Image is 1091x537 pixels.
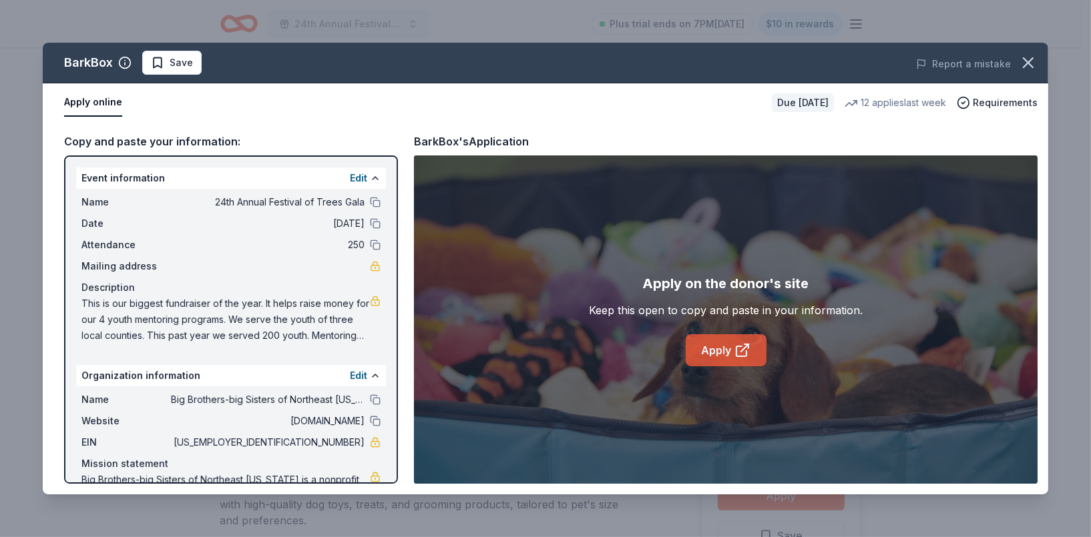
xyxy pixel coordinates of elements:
span: EIN [81,434,171,450]
button: Edit [350,170,367,186]
div: Copy and paste your information: [64,133,398,150]
div: Keep this open to copy and paste in your information. [589,302,863,318]
span: Website [81,413,171,429]
button: Report a mistake [916,56,1011,72]
span: Attendance [81,237,171,253]
div: 12 applies last week [845,95,946,111]
span: Name [81,194,171,210]
button: Apply online [64,89,122,117]
div: Organization information [76,365,386,386]
a: Apply [686,334,767,366]
span: Requirements [973,95,1038,111]
span: Big Brothers-big Sisters of Northeast [US_STATE] is a nonprofit organization. It is based in [GEO... [81,472,370,520]
span: Mailing address [81,258,171,274]
span: Big Brothers-big Sisters of Northeast [US_STATE] [171,392,365,408]
button: Save [142,51,202,75]
span: Date [81,215,171,231]
span: [US_EMPLOYER_IDENTIFICATION_NUMBER] [171,434,365,450]
div: BarkBox's Application [414,133,529,150]
span: 250 [171,237,365,253]
span: 24th Annual Festival of Trees Gala [171,194,365,210]
div: BarkBox [64,52,113,73]
span: Save [170,55,193,71]
div: Apply on the donor's site [643,273,809,294]
span: [DATE] [171,215,365,231]
div: Due [DATE] [772,93,834,112]
span: [DOMAIN_NAME] [171,413,365,429]
button: Edit [350,368,367,384]
div: Description [81,280,381,296]
div: Mission statement [81,456,381,472]
span: Name [81,392,171,408]
button: Requirements [957,95,1038,111]
div: Event information [76,167,386,189]
span: This is our biggest fundraiser of the year. It helps raise money for our 4 youth mentoring progra... [81,296,370,344]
